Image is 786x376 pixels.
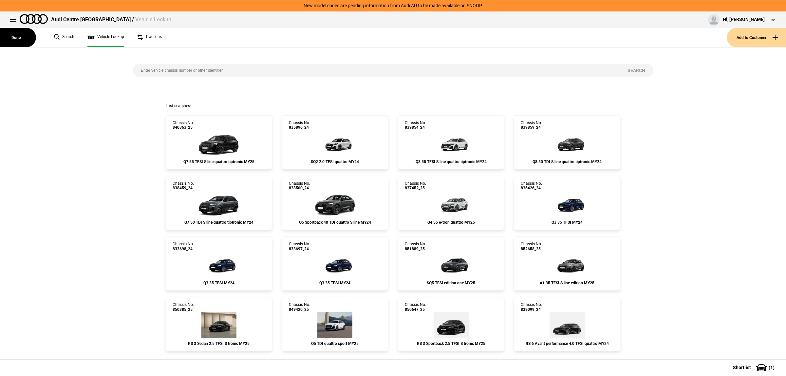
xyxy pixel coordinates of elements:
[137,28,162,47] a: Trade ins
[521,186,542,190] span: 835426_24
[315,251,355,277] img: Audi_F3BBCX_24_FZ_2D2D_MP_WA7-2_3FU_4ZD_(Nadin:_3FU_3S2_4ZD_5TD_6FJ_C55_V72_WA7)_ext.png
[431,191,471,217] img: Audi_F4BAU3_25_EI_2Y2Y_MP_(Nadin:_C15_S7E_S9S_YEA)_ext.png
[733,365,751,370] span: Shortlist
[521,341,613,346] div: RS 6 Avant performance 4.0 TFSI quattro MY24
[619,64,653,77] button: Search
[521,160,613,164] div: Q8 50 TDI S line quattro tiptronic MY24
[289,160,381,164] div: SQ2 2.0 TFSI quattro MY24
[166,103,191,108] span: Last searches:
[405,160,497,164] div: Q8 55 TFSI S line quattro tiptronic MY24
[289,307,310,312] span: 849420_25
[548,251,587,277] img: Audi_GBACHG_25_ZV_Z70E_PS1_WA9_WBX_6H4_PX2_2Z7_6FB_C5Q_N2T_(Nadin:_2Z7_6FB_6H4_C43_C5Q_N2T_PS1_PX...
[289,181,310,191] div: Chassis No.
[521,247,542,251] span: 852658_25
[289,125,310,130] span: 835896_24
[289,281,381,285] div: Q3 35 TFSI MY24
[727,28,786,47] button: Add to Customer
[431,251,471,277] img: Audi_GUBS5Y_25LE_GX_6Y6Y_PAH_6FJ_53D_(Nadin:_53D_6FJ_C56_PAH)_ext.png
[317,312,352,338] img: Audi_GUBAUY_25S_GX_2Y2Y_WA9_PAH_WA7_5MB_6FJ_PQ7_WXC_PWL_PYH_F80_H65_(Nadin:_5MB_6FJ_C56_F80_H65_P...
[173,242,194,251] div: Chassis No.
[405,341,497,346] div: RS 3 Sportback 2.5 TFSI S tronic MY25
[521,302,542,312] div: Chassis No.
[405,302,426,312] div: Chassis No.
[289,242,310,251] div: Chassis No.
[173,307,194,312] span: 850385_25
[405,281,497,285] div: SQ5 TFSI edition one MY25
[405,220,497,225] div: Q4 55 e-tron quattro MY25
[521,121,542,130] div: Chassis No.
[548,191,587,217] img: Audi_F3BBCX_24_FZ_2D2D_MP_WA7-2_3FU_4ZD_(Nadin:_3FU_3S2_4ZD_5TD_6FJ_C57_V72_WA7)_ext.png
[405,307,426,312] span: 850647_25
[405,247,426,251] span: 851889_25
[289,302,310,312] div: Chassis No.
[289,220,381,225] div: Q5 Sportback 40 TDI quattro S line MY24
[133,64,619,77] input: Enter vehicle chassis number or other identifier.
[201,312,236,338] img: Audi_8YMRWY_25_TG_0E0E_5MB_6FA_PEJ_(Nadin:_5MB_6FA_C48_PEJ)_ext.png
[173,181,194,191] div: Chassis No.
[723,16,765,23] div: Hi, [PERSON_NAME]
[173,302,194,312] div: Chassis No.
[196,130,242,156] img: Audi_4MQCX2_25_EI_0E0E_MP_WC7_(Nadin:_54K_C90_PAH_S37_S9S_WC7)_ext.png
[173,160,265,164] div: Q7 55 TFSI S line quattro tiptronic MY25
[173,186,194,190] span: 838459_24
[54,28,74,47] a: Search
[405,121,426,130] div: Chassis No.
[196,191,242,217] img: Audi_4MQCN2_24_EI_6Y6Y_F71_MP_PAH_(Nadin:_6FJ_C87_F71_PAH_YJZ)_ext.png
[173,341,265,346] div: RS 3 Sedan 2.5 TFSI S tronic MY25
[405,242,426,251] div: Chassis No.
[51,16,171,23] div: Audi Centre [GEOGRAPHIC_DATA] /
[173,125,194,130] span: 840363_25
[550,312,585,338] img: Audi_4A5RRA_24_UB_0E0E_4ZP_5MK_CG3_(Nadin:_4ZP_5MK_C76_CG3_YJZ)_ext.png
[173,121,194,130] div: Chassis No.
[723,359,786,376] button: Shortlist(1)
[521,220,613,225] div: Q3 35 TFSI MY24
[431,130,471,156] img: Audi_4MT0X2_24_EI_2Y2Y_MP_PAH_3S2_(Nadin:_3S2_6FJ_C87_PAH_YJZ)_ext.png
[405,181,426,191] div: Chassis No.
[521,307,542,312] span: 839099_24
[173,220,265,225] div: Q7 50 TDI S line quattro tiptronic MY24
[173,247,194,251] span: 833698_24
[289,121,310,130] div: Chassis No.
[199,251,238,277] img: Audi_F3BBCX_24_FZ_2D2D_MP_WA7-2_3FU_4ZD_(Nadin:_3FU_3S2_4ZD_5TD_6FJ_C55_V72_WA7)_ext.png
[289,247,310,251] span: 833697_24
[769,365,775,370] span: ( 1 )
[135,16,171,23] span: Vehicle Lookup
[289,341,381,346] div: Q5 TDI quattro sport MY25
[548,130,587,156] img: Audi_4MT0N2_24_EI_6Y6Y_MP_PAH_3S2_(Nadin:_3S2_6FJ_C87_PAH_YJZ)_ext.png
[315,130,355,156] img: Audi_GAGS3Y_24_EI_Z9Z9_PAI_U80_3FB_(Nadin:_3FB_C42_PAI_U80)_ext.png
[434,312,469,338] img: Audi_8YFRWY_25_TG_0E0E_6FA_PEJ_(Nadin:_6FA_C48_PEJ)_ext.png
[405,125,426,130] span: 839854_24
[521,125,542,130] span: 839859_24
[521,281,613,285] div: A1 35 TFSI S line edition MY25
[405,186,426,190] span: 837452_25
[20,14,48,24] img: audi.png
[87,28,124,47] a: Vehicle Lookup
[521,181,542,191] div: Chassis No.
[173,281,265,285] div: Q3 35 TFSI MY24
[289,186,310,190] span: 838500_24
[521,242,542,251] div: Chassis No.
[312,191,358,217] img: Audi_FYTCUY_24_YM_6Y6Y_MP_3FU_4ZD_54U_(Nadin:_3FU_4ZD_54U_6FJ_C50)_ext.png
